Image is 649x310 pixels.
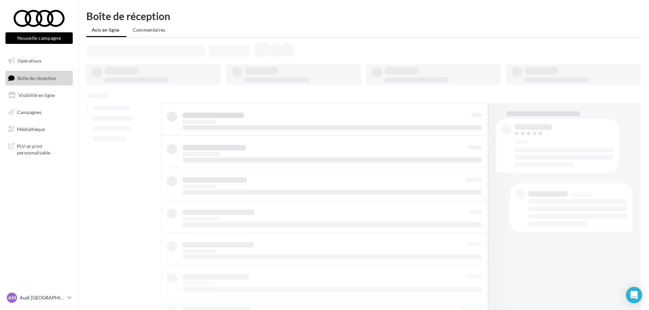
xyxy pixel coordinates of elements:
span: Opérations [18,58,41,64]
span: Commentaires [133,27,165,33]
div: Open Intercom Messenger [626,287,642,303]
span: Médiathèque [17,126,45,132]
a: PLV et print personnalisable [4,139,74,159]
a: Campagnes [4,105,74,119]
div: Boîte de réception [86,11,641,21]
a: Boîte de réception [4,71,74,85]
a: Visibilité en ligne [4,88,74,102]
a: Médiathèque [4,122,74,136]
a: Opérations [4,54,74,68]
span: Boîte de réception [17,75,56,81]
span: PLV et print personnalisable [17,142,70,156]
span: Campagnes [17,109,41,115]
p: Audi [GEOGRAPHIC_DATA] [20,294,65,301]
button: Nouvelle campagne [5,32,73,44]
span: AM [8,294,16,301]
a: AM Audi [GEOGRAPHIC_DATA] [5,291,73,304]
span: Visibilité en ligne [18,92,55,98]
